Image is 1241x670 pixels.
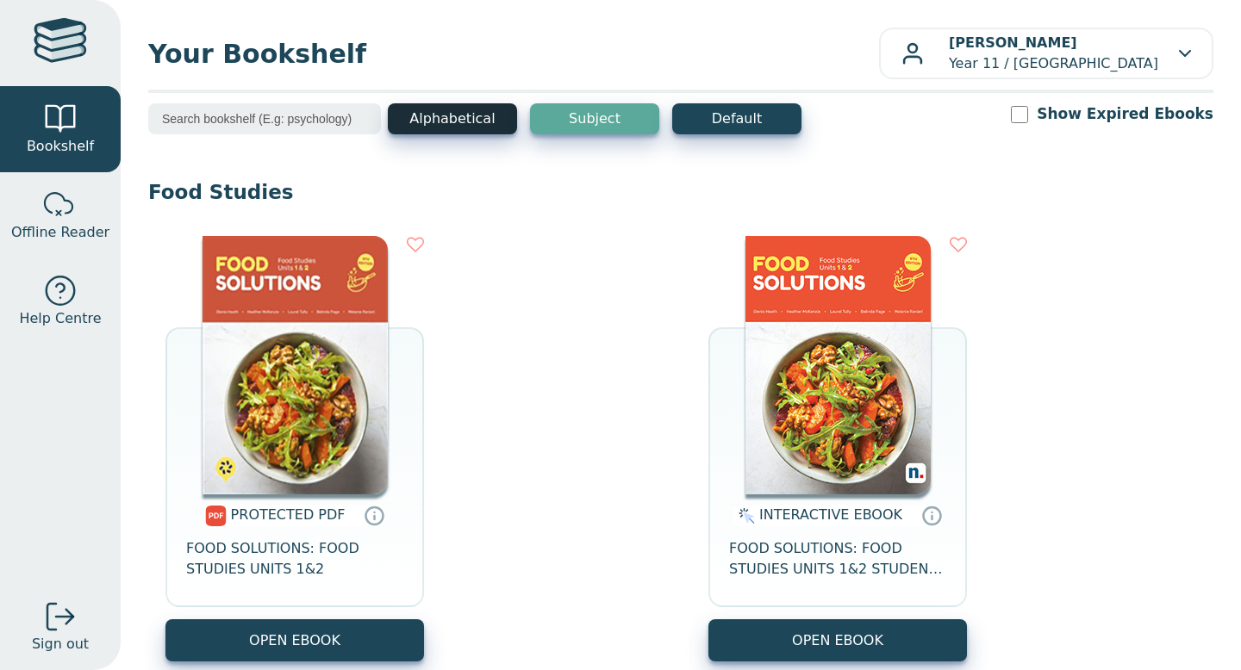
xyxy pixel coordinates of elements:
img: 5d78d845-82a8-4dde-873c-24aec895b2d5.jpg [745,236,931,494]
span: FOOD SOLUTIONS: FOOD STUDIES UNITS 1&2 [186,538,403,580]
img: interactive.svg [733,506,755,526]
span: Sign out [32,634,89,654]
span: FOOD SOLUTIONS: FOOD STUDIES UNITS 1&2 STUDENT EBOOK 5E [729,538,946,580]
b: [PERSON_NAME] [949,34,1077,51]
span: Bookshelf [27,136,94,157]
button: Default [672,103,801,134]
img: pdf.svg [205,506,227,526]
span: PROTECTED PDF [231,506,346,523]
span: Your Bookshelf [148,34,879,73]
button: Subject [530,103,659,134]
button: Alphabetical [388,103,517,134]
a: OPEN EBOOK [165,619,424,661]
span: Offline Reader [11,222,109,243]
p: Year 11 / [GEOGRAPHIC_DATA] [949,33,1158,74]
a: Interactive eBooks are accessed online via the publisher’s portal. They contain interactive resou... [921,505,942,525]
p: Food Studies [148,179,1213,205]
button: OPEN EBOOK [708,619,967,661]
a: Protected PDFs cannot be printed, copied or shared. They can be accessed online through Education... [364,505,384,525]
button: [PERSON_NAME]Year 11 / [GEOGRAPHIC_DATA] [879,28,1213,79]
span: Help Centre [19,308,101,329]
input: Search bookshelf (E.g: psychology) [148,103,381,134]
img: 8b5ca80e-07de-4351-834e-6162c3d08af5.jpg [203,236,388,494]
span: INTERACTIVE EBOOK [759,506,902,523]
label: Show Expired Ebooks [1037,103,1213,125]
